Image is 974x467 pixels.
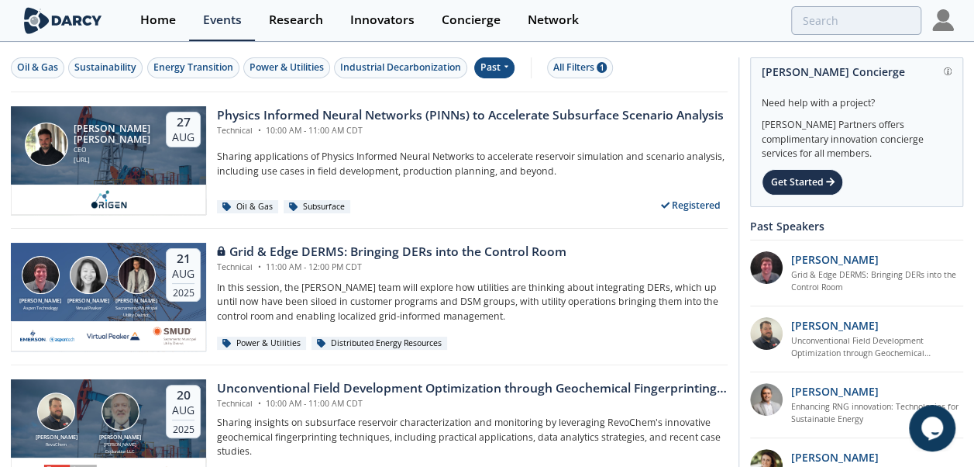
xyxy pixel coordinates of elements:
[217,337,306,351] div: Power & Utilities
[750,383,783,416] img: 1fdb2308-3d70-46db-bc64-f6eabefcce4d
[762,110,952,161] div: [PERSON_NAME] Partners offers complimentary innovation concierge services for all members.
[153,61,233,74] div: Energy Transition
[255,125,263,136] span: •
[172,403,194,417] div: Aug
[74,155,153,165] div: [URL]
[172,251,194,267] div: 21
[932,9,954,31] img: Profile
[217,281,728,323] p: In this session, the [PERSON_NAME] team will explore how utilities are thinking about integrating...
[70,256,108,294] img: Brenda Chew
[16,305,64,311] div: Aspen Technology
[217,200,278,214] div: Oil & Gas
[217,379,728,398] div: Unconventional Field Development Optimization through Geochemical Fingerprinting Technology
[11,57,64,78] button: Oil & Gas
[11,243,728,351] a: Jonathan Curtis [PERSON_NAME] Aspen Technology Brenda Chew [PERSON_NAME] Virtual Peaker Yevgeniy ...
[112,305,160,318] div: Sacramento Municipal Utility District.
[284,200,350,214] div: Subsurface
[172,283,194,299] div: 2025
[22,256,60,294] img: Jonathan Curtis
[74,123,153,145] div: [PERSON_NAME] [PERSON_NAME]
[203,14,242,26] div: Events
[96,434,144,442] div: [PERSON_NAME]
[791,383,879,400] p: [PERSON_NAME]
[791,449,879,465] p: [PERSON_NAME]
[334,57,467,78] button: Industrial Decarbonization
[762,85,952,110] div: Need help with a project?
[172,115,194,130] div: 27
[217,150,728,178] p: Sharing applications of Physics Informed Neural Networks to accelerate reservoir simulation and s...
[791,251,879,268] p: [PERSON_NAME]
[86,190,132,209] img: origen.ai.png
[112,297,160,306] div: [PERSON_NAME]
[944,67,952,76] img: information.svg
[37,393,75,431] img: Bob Aylsworth
[750,317,783,350] img: 2k2ez1SvSiOh3gKHmcgF
[255,261,263,272] span: •
[68,57,143,78] button: Sustainability
[474,57,515,78] div: Past
[311,337,447,351] div: Distributed Energy Resources
[762,58,952,85] div: [PERSON_NAME] Concierge
[64,297,112,306] div: [PERSON_NAME]
[250,61,324,74] div: Power & Utilities
[172,130,194,144] div: Aug
[172,388,194,403] div: 20
[528,14,579,26] div: Network
[750,251,783,284] img: accc9a8e-a9c1-4d58-ae37-132228efcf55
[86,327,140,345] img: virtual-peaker.com.png
[33,434,81,442] div: [PERSON_NAME]
[655,195,728,215] div: Registered
[217,125,724,137] div: Technical 10:00 AM - 11:00 AM CDT
[152,327,197,345] img: Smud.org.png
[442,14,501,26] div: Concierge
[20,327,74,345] img: cb84fb6c-3603-43a1-87e3-48fd23fb317a
[762,169,843,195] div: Get Started
[147,57,239,78] button: Energy Transition
[172,267,194,281] div: Aug
[140,14,176,26] div: Home
[217,261,566,274] div: Technical 11:00 AM - 12:00 PM CDT
[217,416,728,458] p: Sharing insights on subsurface reservoir characterization and monitoring by leveraging RevoChem's...
[791,335,964,360] a: Unconventional Field Development Optimization through Geochemical Fingerprinting Technology
[74,61,136,74] div: Sustainability
[243,57,330,78] button: Power & Utilities
[791,6,921,35] input: Advanced Search
[340,61,461,74] div: Industrial Decarbonization
[33,441,81,448] div: RevoChem
[21,7,105,34] img: logo-wide.svg
[64,305,112,311] div: Virtual Peaker
[547,57,613,78] button: All Filters 1
[909,405,959,451] iframe: chat widget
[269,14,323,26] div: Research
[791,317,879,334] p: [PERSON_NAME]
[74,145,153,155] div: CEO
[25,123,68,166] img: Ruben Rodriguez Torrado
[597,62,607,73] span: 1
[11,106,728,215] a: Ruben Rodriguez Torrado [PERSON_NAME] [PERSON_NAME] CEO [URL] 27 Aug Physics Informed Neural Netw...
[102,393,139,431] img: John Sinclair
[791,269,964,294] a: Grid & Edge DERMS: Bringing DERs into the Control Room
[553,61,607,74] div: All Filters
[217,398,728,410] div: Technical 10:00 AM - 11:00 AM CDT
[217,243,566,261] div: Grid & Edge DERMS: Bringing DERs into the Control Room
[96,441,144,455] div: [PERSON_NAME] Exploration LLC
[118,256,156,294] img: Yevgeniy Postnov
[17,61,58,74] div: Oil & Gas
[350,14,415,26] div: Innovators
[791,401,964,426] a: Enhancing RNG innovation: Technologies for Sustainable Energy
[16,297,64,306] div: [PERSON_NAME]
[255,398,263,409] span: •
[750,213,963,240] div: Past Speakers
[172,420,194,435] div: 2025
[217,106,724,125] div: Physics Informed Neural Networks (PINNs) to Accelerate Subsurface Scenario Analysis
